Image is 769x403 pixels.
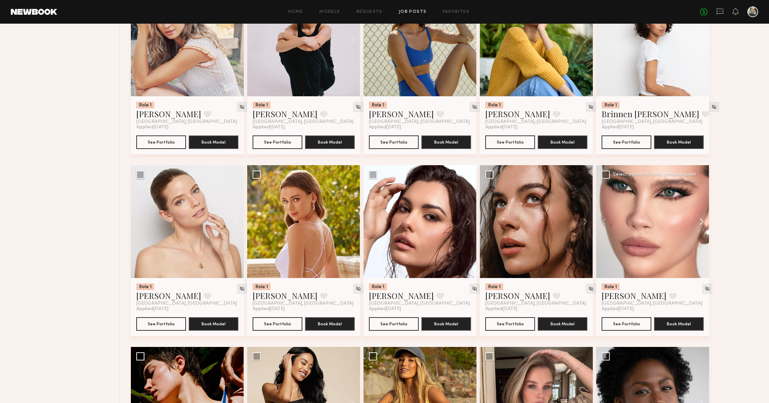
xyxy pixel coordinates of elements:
a: [PERSON_NAME] [485,108,550,119]
div: Applied [DATE] [136,306,238,312]
button: Book Model [305,317,355,331]
a: Home [288,10,303,14]
a: [PERSON_NAME] [369,108,434,119]
span: [GEOGRAPHIC_DATA], [GEOGRAPHIC_DATA] [369,301,470,306]
span: [GEOGRAPHIC_DATA], [GEOGRAPHIC_DATA] [602,119,702,125]
a: Book Model [654,321,704,326]
button: See Portfolio [253,317,302,331]
a: Book Model [538,321,587,326]
img: Unhide Model [588,286,594,292]
img: Unhide Model [355,104,361,110]
div: Applied [DATE] [369,306,471,312]
div: Role 1 [369,283,387,290]
div: Role 1 [485,102,503,108]
button: See Portfolio [253,135,302,149]
div: Role 1 [369,102,387,108]
span: [GEOGRAPHIC_DATA], [GEOGRAPHIC_DATA] [253,301,353,306]
a: [PERSON_NAME] [136,108,201,119]
img: Unhide Model [472,104,477,110]
button: Book Model [305,135,355,149]
a: Book Model [654,139,704,145]
span: [GEOGRAPHIC_DATA], [GEOGRAPHIC_DATA] [369,119,470,125]
a: Requests [356,10,382,14]
div: Role 1 [136,102,154,108]
a: Book Model [189,321,238,326]
button: Book Model [538,135,587,149]
span: [GEOGRAPHIC_DATA], [GEOGRAPHIC_DATA] [136,119,237,125]
div: Select model to send group request [613,172,696,177]
span: [GEOGRAPHIC_DATA], [GEOGRAPHIC_DATA] [253,119,353,125]
a: Brinnen [PERSON_NAME] [602,108,699,119]
span: [GEOGRAPHIC_DATA], [GEOGRAPHIC_DATA] [485,301,586,306]
a: Job Posts [399,10,427,14]
img: Unhide Model [588,104,594,110]
div: Role 1 [485,283,503,290]
button: See Portfolio [485,135,535,149]
button: See Portfolio [602,135,651,149]
a: [PERSON_NAME] [485,290,550,301]
span: [GEOGRAPHIC_DATA], [GEOGRAPHIC_DATA] [602,301,702,306]
button: Book Model [189,317,238,331]
button: Book Model [654,135,704,149]
a: [PERSON_NAME] [253,290,318,301]
button: Book Model [421,135,471,149]
a: Favorites [443,10,469,14]
div: Applied [DATE] [485,125,587,130]
div: Applied [DATE] [602,125,704,130]
a: Book Model [421,139,471,145]
div: Role 1 [602,283,620,290]
button: See Portfolio [136,135,186,149]
a: Book Model [189,139,238,145]
button: Book Model [654,317,704,331]
span: [GEOGRAPHIC_DATA], [GEOGRAPHIC_DATA] [485,119,586,125]
button: See Portfolio [136,317,186,331]
a: [PERSON_NAME] [602,290,667,301]
img: Unhide Model [239,104,245,110]
a: [PERSON_NAME] [369,290,434,301]
span: [GEOGRAPHIC_DATA], [GEOGRAPHIC_DATA] [136,301,237,306]
div: Applied [DATE] [485,306,587,312]
button: Book Model [189,135,238,149]
a: [PERSON_NAME] [136,290,201,301]
div: Applied [DATE] [253,125,355,130]
button: See Portfolio [602,317,651,331]
a: [PERSON_NAME] [253,108,318,119]
img: Unhide Model [711,104,717,110]
a: Book Model [538,139,587,145]
button: See Portfolio [485,317,535,331]
img: Unhide Model [704,286,710,292]
button: Book Model [421,317,471,331]
a: Models [319,10,340,14]
div: Role 1 [602,102,620,108]
div: Applied [DATE] [602,306,704,312]
button: Book Model [538,317,587,331]
div: Role 1 [136,283,154,290]
div: Role 1 [253,102,271,108]
div: Applied [DATE] [136,125,238,130]
div: Applied [DATE] [253,306,355,312]
button: See Portfolio [369,135,419,149]
a: Book Model [421,321,471,326]
div: Applied [DATE] [369,125,471,130]
img: Unhide Model [239,286,245,292]
img: Unhide Model [355,286,361,292]
button: See Portfolio [369,317,419,331]
a: Book Model [305,139,355,145]
a: Book Model [305,321,355,326]
img: Unhide Model [472,286,477,292]
div: Role 1 [253,283,271,290]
